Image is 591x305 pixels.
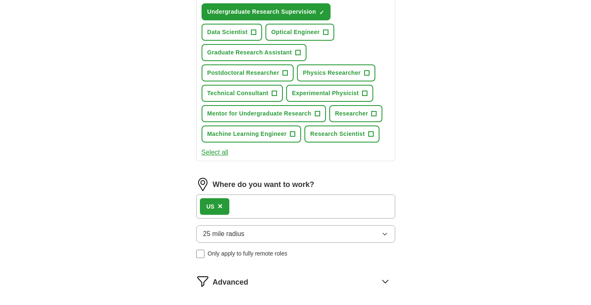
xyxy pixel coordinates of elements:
span: Research Scientist [310,130,365,138]
button: 25 mile radius [196,225,395,243]
button: Optical Engineer [265,24,334,41]
span: Optical Engineer [271,28,320,37]
span: Postdoctoral Researcher [207,69,280,77]
label: Where do you want to work? [213,179,314,190]
span: Technical Consultant [207,89,269,98]
button: Experimental Physicist [286,85,373,102]
span: 25 mile radius [203,229,245,239]
span: Researcher [335,109,368,118]
span: Advanced [213,277,248,288]
button: Machine Learning Engineer [202,125,302,143]
button: Data Scientist [202,24,263,41]
button: Researcher [329,105,383,122]
span: Mentor for Undergraduate Research [207,109,311,118]
input: Only apply to fully remote roles [196,250,204,258]
span: Undergraduate Research Supervision [207,7,316,16]
button: Research Scientist [304,125,379,143]
span: Physics Researcher [303,69,360,77]
button: Mentor for Undergraduate Research [202,105,326,122]
span: Data Scientist [207,28,248,37]
button: Technical Consultant [202,85,283,102]
img: location.png [196,178,209,191]
img: filter [196,275,209,288]
span: Only apply to fully remote roles [208,249,287,258]
span: Machine Learning Engineer [207,130,287,138]
span: Graduate Research Assistant [207,48,292,57]
div: US [207,202,214,211]
button: Graduate Research Assistant [202,44,306,61]
button: Undergraduate Research Supervision✓ [202,3,331,20]
button: Postdoctoral Researcher [202,64,294,81]
button: Select all [202,148,229,157]
span: × [218,202,223,211]
button: Physics Researcher [297,64,375,81]
span: ✓ [319,9,324,16]
span: Experimental Physicist [292,89,359,98]
button: × [218,200,223,213]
